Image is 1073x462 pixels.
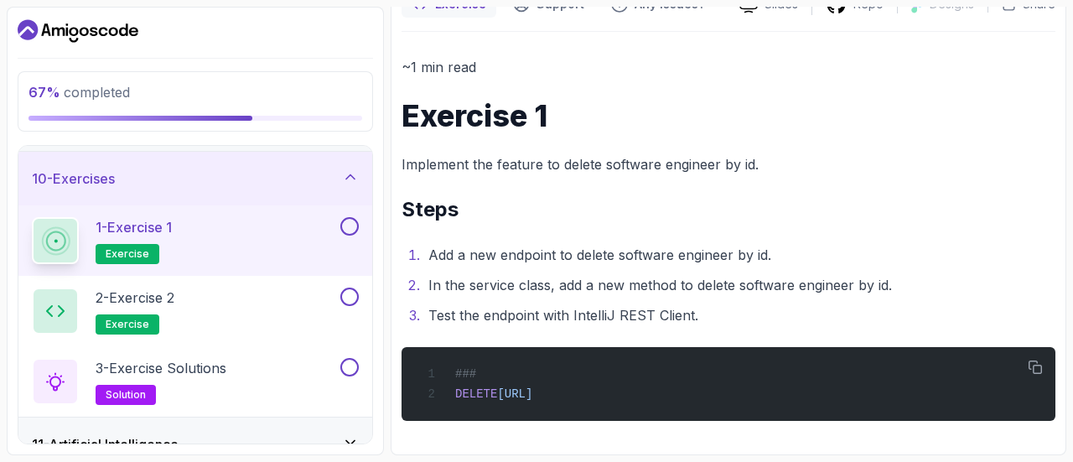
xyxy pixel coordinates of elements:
[423,273,1055,297] li: In the service class, add a new method to delete software engineer by id.
[402,99,1055,132] h1: Exercise 1
[29,84,130,101] span: completed
[497,387,532,401] span: [URL]
[32,217,359,264] button: 1-Exercise 1exercise
[18,152,372,205] button: 10-Exercises
[455,387,497,401] span: DELETE
[32,169,115,189] h3: 10 - Exercises
[455,367,476,381] span: ###
[402,153,1055,176] p: Implement the feature to delete software engineer by id.
[106,318,149,331] span: exercise
[96,217,172,237] p: 1 - Exercise 1
[423,304,1055,327] li: Test the endpoint with IntelliJ REST Client.
[96,288,174,308] p: 2 - Exercise 2
[423,243,1055,267] li: Add a new endpoint to delete software engineer by id.
[96,358,226,378] p: 3 - Exercise Solutions
[29,84,60,101] span: 67 %
[106,388,146,402] span: solution
[18,18,138,44] a: Dashboard
[402,55,1055,79] p: ~1 min read
[32,434,179,454] h3: 11 - Artificial Intelligence
[106,247,149,261] span: exercise
[32,288,359,335] button: 2-Exercise 2exercise
[402,196,1055,223] h2: Steps
[32,358,359,405] button: 3-Exercise Solutionssolution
